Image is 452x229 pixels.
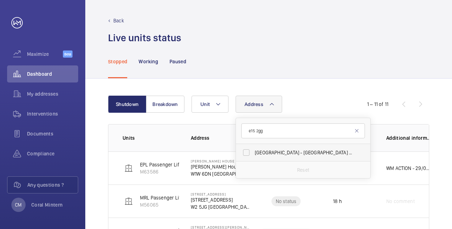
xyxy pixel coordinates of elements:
[386,165,432,172] p: WM ACTION - 29/08 - Engineer re attending for details on rollers 28/08 - New rollers required
[31,201,63,208] p: Coral Mintern
[191,203,251,211] p: W2 5JG [GEOGRAPHIC_DATA]
[27,70,78,78] span: Dashboard
[27,50,63,58] span: Maximize
[200,101,210,107] span: Unit
[169,58,186,65] p: Paused
[192,96,228,113] button: Unit
[386,198,415,205] span: No comment
[244,101,263,107] span: Address
[241,123,365,138] input: Search by address
[108,96,146,113] button: Shutdown
[139,58,158,65] p: Working
[333,198,342,205] p: 18 h
[140,161,191,168] p: EPL Passenger Lift No 1
[113,17,124,24] p: Back
[191,134,251,142] p: Address
[191,163,251,170] p: [PERSON_NAME] House
[124,164,133,172] img: elevator.svg
[255,149,353,156] span: [GEOGRAPHIC_DATA] - [GEOGRAPHIC_DATA] - [GEOGRAPHIC_DATA], [GEOGRAPHIC_DATA]
[27,130,78,137] span: Documents
[108,31,181,44] h1: Live units status
[63,50,72,58] span: Beta
[123,134,179,142] p: Units
[140,194,194,201] p: MRL Passenger Lift SELE
[297,166,309,174] p: Reset
[191,192,251,196] p: [STREET_ADDRESS]
[146,96,184,113] button: Breakdown
[27,90,78,97] span: My addresses
[236,96,282,113] button: Address
[140,168,191,175] p: M63586
[27,150,78,157] span: Compliance
[27,181,78,188] span: Any questions ?
[108,58,127,65] p: Stopped
[367,101,388,108] div: 1 – 11 of 11
[386,134,432,142] p: Additional information
[27,110,78,117] span: Interventions
[191,196,251,203] p: [STREET_ADDRESS]
[15,201,22,208] p: CM
[191,159,251,163] p: [PERSON_NAME] House - High Risk Building
[191,170,251,177] p: W1W 6DN [GEOGRAPHIC_DATA]
[276,198,297,205] p: No status
[140,201,194,208] p: M56065
[124,197,133,206] img: elevator.svg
